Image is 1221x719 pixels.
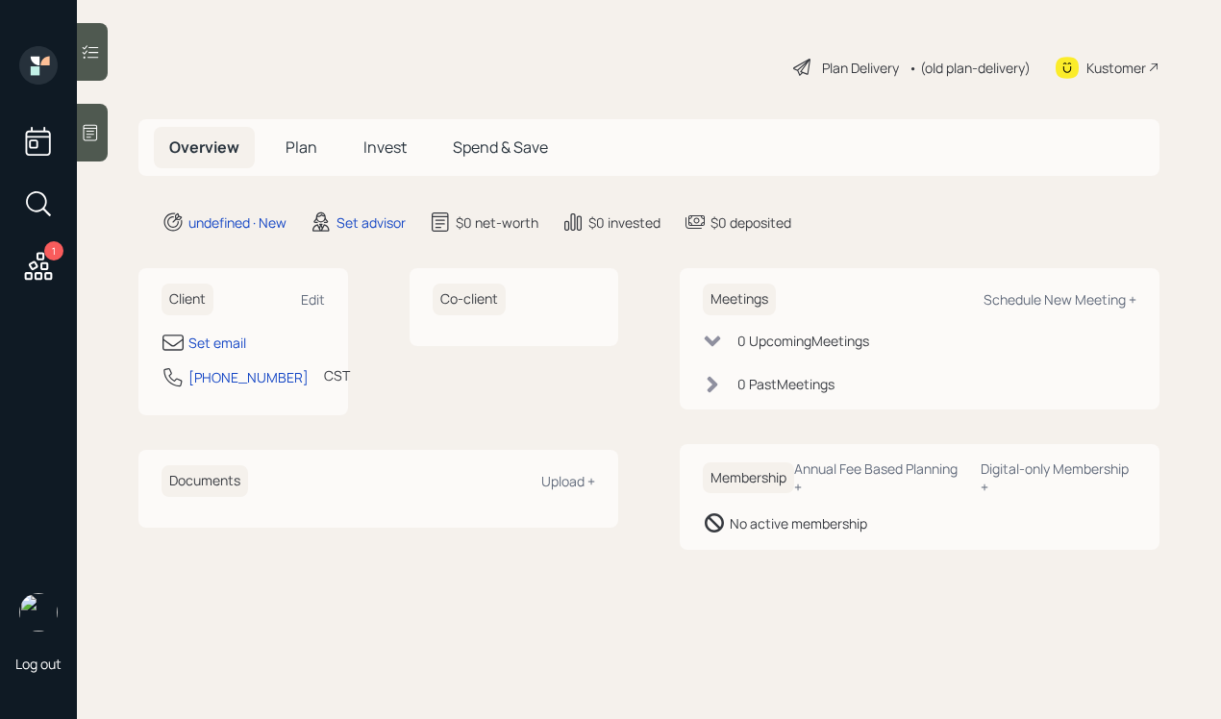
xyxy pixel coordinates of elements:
[44,241,63,260] div: 1
[737,331,869,351] div: 0 Upcoming Meeting s
[286,136,317,158] span: Plan
[984,290,1136,309] div: Schedule New Meeting +
[363,136,407,158] span: Invest
[169,136,239,158] span: Overview
[822,58,899,78] div: Plan Delivery
[324,365,350,385] div: CST
[188,212,287,233] div: undefined · New
[188,367,309,387] div: [PHONE_NUMBER]
[162,465,248,497] h6: Documents
[301,290,325,309] div: Edit
[909,58,1031,78] div: • (old plan-delivery)
[19,593,58,632] img: robby-grisanti-headshot.png
[703,462,794,494] h6: Membership
[737,374,835,394] div: 0 Past Meeting s
[336,212,406,233] div: Set advisor
[541,472,595,490] div: Upload +
[188,333,246,353] div: Set email
[981,459,1136,496] div: Digital-only Membership +
[162,284,213,315] h6: Client
[588,212,660,233] div: $0 invested
[433,284,506,315] h6: Co-client
[15,655,62,673] div: Log out
[710,212,791,233] div: $0 deposited
[456,212,538,233] div: $0 net-worth
[794,459,965,496] div: Annual Fee Based Planning +
[703,284,776,315] h6: Meetings
[1086,58,1146,78] div: Kustomer
[453,136,548,158] span: Spend & Save
[730,513,867,533] div: No active membership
